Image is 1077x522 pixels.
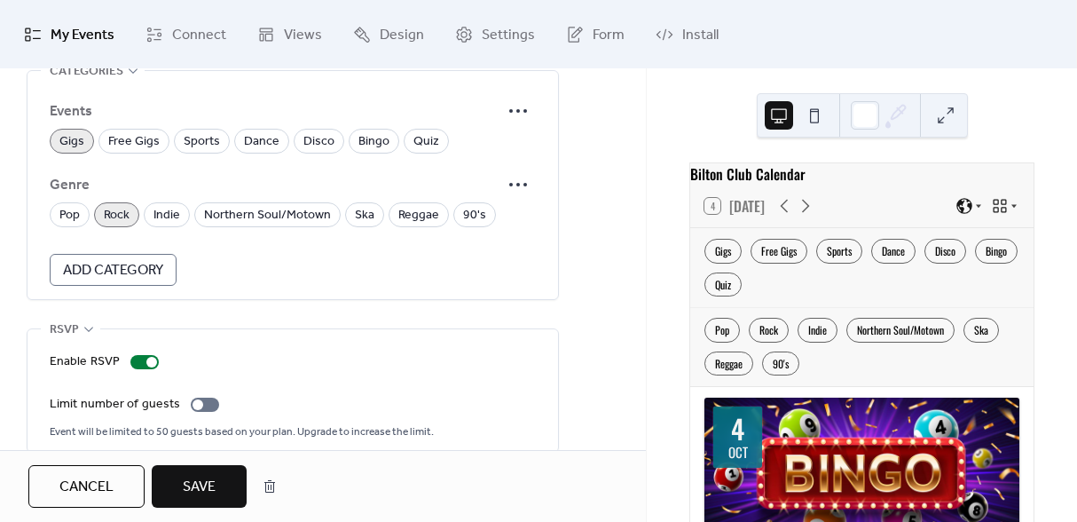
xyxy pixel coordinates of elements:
[751,239,807,264] div: Free Gigs
[728,446,748,459] div: Oct
[303,131,334,153] span: Disco
[762,352,799,376] div: 90's
[284,21,322,49] span: Views
[59,131,84,153] span: Gigs
[204,205,331,226] span: Northern Soul/Motown
[553,7,638,61] a: Form
[11,7,128,61] a: My Events
[172,21,226,49] span: Connect
[355,205,374,226] span: Ska
[50,394,180,415] div: Limit number of guests
[59,205,80,226] span: Pop
[442,7,548,61] a: Settings
[398,205,439,226] span: Reggae
[731,415,744,442] div: 4
[682,21,719,49] span: Install
[975,239,1018,264] div: Bingo
[153,205,180,226] span: Indie
[798,318,837,343] div: Indie
[28,465,145,508] button: Cancel
[50,425,434,439] span: Event will be limited to 50 guests based on your plan. Upgrade to increase the limit.
[50,175,500,196] span: Genre
[924,239,966,264] div: Disco
[704,318,740,343] div: Pop
[104,205,130,226] span: Rock
[871,239,916,264] div: Dance
[482,21,535,49] span: Settings
[340,7,437,61] a: Design
[244,131,279,153] span: Dance
[184,131,220,153] span: Sports
[132,7,240,61] a: Connect
[593,21,625,49] span: Form
[642,7,732,61] a: Install
[50,320,79,341] span: RSVP
[183,477,216,498] span: Save
[358,131,389,153] span: Bingo
[59,477,114,498] span: Cancel
[152,465,247,508] button: Save
[816,239,862,264] div: Sports
[704,352,753,376] div: Reggae
[846,318,955,343] div: Northern Soul/Motown
[413,131,439,153] span: Quiz
[63,260,163,281] span: Add Category
[749,318,789,343] div: Rock
[963,318,999,343] div: Ska
[380,21,424,49] span: Design
[704,239,742,264] div: Gigs
[51,21,114,49] span: My Events
[690,163,1034,185] div: Bilton Club Calendar
[50,101,500,123] span: Events
[50,61,123,83] span: Categories
[244,7,335,61] a: Views
[50,254,177,286] button: Add Category
[50,352,120,373] div: Enable RSVP
[463,205,486,226] span: 90's
[108,131,160,153] span: Free Gigs
[704,273,742,297] div: Quiz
